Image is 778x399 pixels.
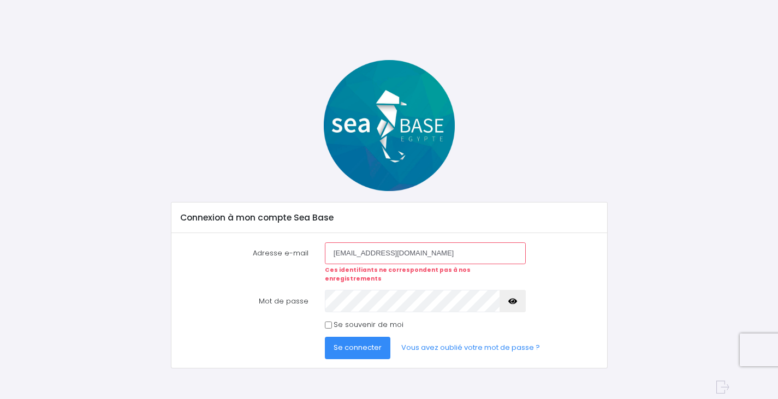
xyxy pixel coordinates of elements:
button: Se connecter [325,337,390,359]
label: Se souvenir de moi [334,319,403,330]
div: Connexion à mon compte Sea Base [171,203,607,233]
a: Vous avez oublié votre mot de passe ? [393,337,549,359]
strong: Ces identifiants ne correspondent pas à nos enregistrements [325,266,471,283]
label: Adresse e-mail [172,242,317,283]
label: Mot de passe [172,290,317,312]
span: Se connecter [334,342,382,353]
